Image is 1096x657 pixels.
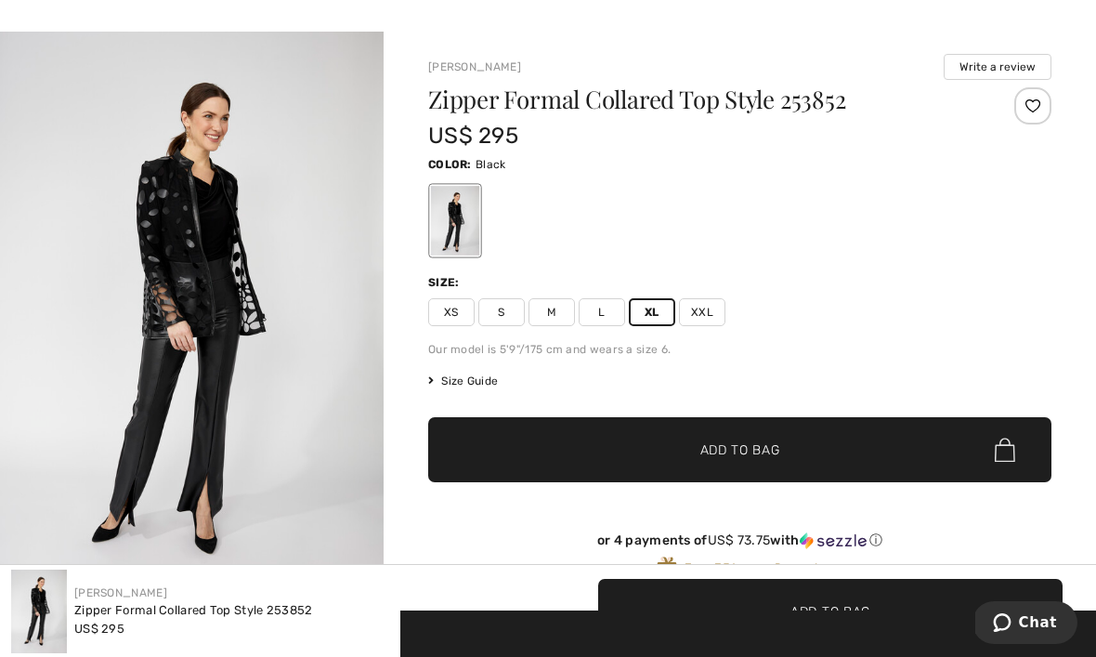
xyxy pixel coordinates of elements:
[428,60,521,73] a: [PERSON_NAME]
[74,586,167,599] a: [PERSON_NAME]
[790,601,870,621] span: Add to Bag
[74,601,313,620] div: Zipper Formal Collared Top Style 253852
[428,532,1051,556] div: or 4 payments ofUS$ 73.75withSezzle Click to learn more about Sezzle
[428,87,947,112] h1: Zipper Formal Collared Top Style 253852
[800,532,867,549] img: Sezzle
[685,561,730,574] strong: Earn 35
[428,274,463,291] div: Size:
[428,417,1051,482] button: Add to Bag
[428,341,1051,358] div: Our model is 5'9"/175 cm and wears a size 6.
[74,622,124,636] span: US$ 295
[995,438,1015,462] img: Bag.svg
[944,54,1051,80] button: Write a review
[685,559,823,576] span: Avenue Rewards
[11,570,67,653] img: Zipper Formal Collared Top Style 253852
[598,579,1063,644] button: Add to Bag
[657,556,677,581] img: Avenue Rewards
[679,298,725,326] span: XXL
[975,601,1077,648] iframe: Opens a widget where you can chat to one of our agents
[428,123,518,149] span: US$ 295
[478,298,525,326] span: S
[700,440,780,460] span: Add to Bag
[528,298,575,326] span: M
[431,186,479,256] div: Black
[476,158,506,171] span: Black
[428,532,1051,549] div: or 4 payments of with
[629,298,675,326] span: XL
[428,298,475,326] span: XS
[428,158,472,171] span: Color:
[428,373,498,389] span: Size Guide
[708,532,771,548] span: US$ 73.75
[579,298,625,326] span: L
